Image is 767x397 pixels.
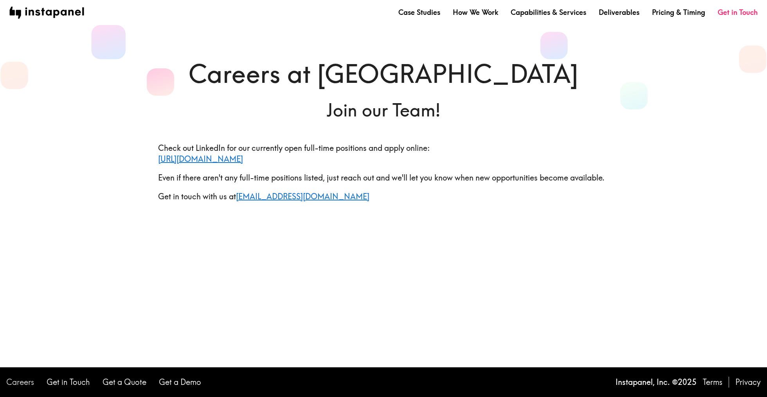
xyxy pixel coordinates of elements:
[47,377,90,388] a: Get in Touch
[599,7,639,17] a: Deliverables
[158,172,609,183] p: Even if there aren't any full-time positions listed, just reach out and we'll let you know when n...
[9,7,84,19] img: instapanel
[616,377,697,388] p: Instapanel, Inc. © 2025
[652,7,705,17] a: Pricing & Timing
[453,7,498,17] a: How We Work
[159,377,201,388] a: Get a Demo
[236,191,369,201] a: [EMAIL_ADDRESS][DOMAIN_NAME]
[398,7,440,17] a: Case Studies
[511,7,586,17] a: Capabilities & Services
[735,377,761,388] a: Privacy
[103,377,146,388] a: Get a Quote
[158,143,609,165] p: Check out LinkedIn for our currently open full-time positions and apply online:
[158,98,609,122] h6: Join our Team!
[158,56,609,91] h1: Careers at [GEOGRAPHIC_DATA]
[703,377,722,388] a: Terms
[158,191,609,202] p: Get in touch with us at
[718,7,758,17] a: Get in Touch
[6,377,34,388] a: Careers
[158,154,243,164] a: [URL][DOMAIN_NAME]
